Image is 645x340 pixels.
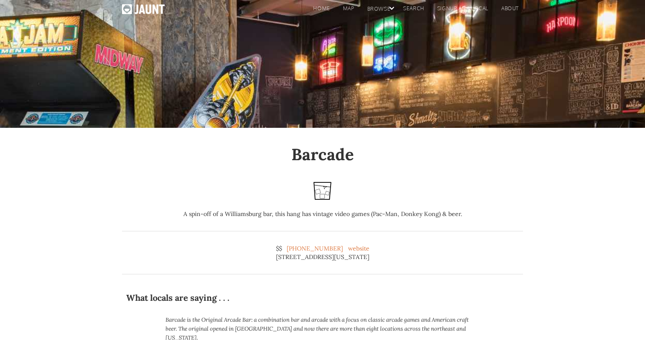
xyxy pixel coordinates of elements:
[348,244,369,253] a: website
[276,253,369,261] div: [STREET_ADDRESS][US_STATE]
[122,145,523,164] h1: Barcade
[493,4,523,17] a: About
[122,4,165,14] img: Jaunt logo
[429,4,493,17] a: signup as a local
[359,5,395,17] div: browse
[395,4,429,17] a: search
[305,4,334,17] a: home
[122,4,165,18] a: home
[276,244,282,253] div: $$
[287,244,343,253] a: [PHONE_NUMBER]
[305,4,395,17] div: homemapbrowse
[122,210,523,218] div: A spin-off of a Williamsburg bar, this hang has vintage video games (Pac-Man, Donkey Kong) & beer.
[126,294,519,308] div: What locals are saying . . .
[334,4,359,17] a: map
